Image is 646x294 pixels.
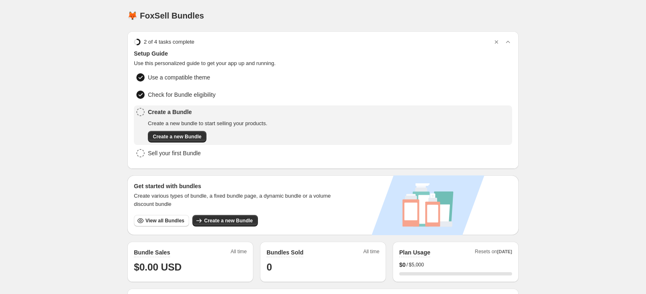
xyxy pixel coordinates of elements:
[144,38,194,46] span: 2 of 4 tasks complete
[134,248,170,257] h2: Bundle Sales
[148,131,206,142] button: Create a new Bundle
[267,248,303,257] h2: Bundles Sold
[153,133,201,140] span: Create a new Bundle
[134,215,189,226] button: View all Bundles
[475,248,513,257] span: Resets on
[148,119,267,128] span: Create a new bundle to start selling your products.
[399,261,406,269] span: $ 0
[148,149,201,157] span: Sell your first Bundle
[399,261,512,269] div: /
[148,91,215,99] span: Check for Bundle eligibility
[148,108,267,116] span: Create a Bundle
[204,217,253,224] span: Create a new Bundle
[497,249,512,254] span: [DATE]
[145,217,184,224] span: View all Bundles
[231,248,247,257] span: All time
[148,73,210,82] span: Use a compatible theme
[134,49,512,58] span: Setup Guide
[267,261,379,274] h1: 0
[134,59,512,68] span: Use this personalized guide to get your app up and running.
[134,192,339,208] span: Create various types of bundle, a fixed bundle page, a dynamic bundle or a volume discount bundle
[127,11,204,21] h1: 🦊 FoxSell Bundles
[134,261,247,274] h1: $0.00 USD
[363,248,379,257] span: All time
[134,182,339,190] h3: Get started with bundles
[409,261,424,268] span: $5,000
[399,248,430,257] h2: Plan Usage
[192,215,257,226] button: Create a new Bundle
